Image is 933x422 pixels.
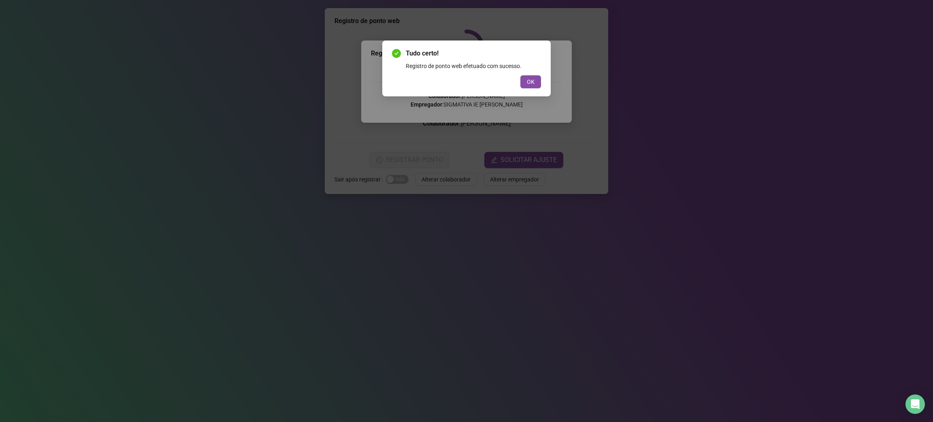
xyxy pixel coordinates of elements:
div: Registro de ponto web efetuado com sucesso. [406,62,541,70]
button: OK [520,75,541,88]
div: Open Intercom Messenger [905,394,925,414]
span: Tudo certo! [406,49,541,58]
span: OK [527,77,535,86]
span: check-circle [392,49,401,58]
